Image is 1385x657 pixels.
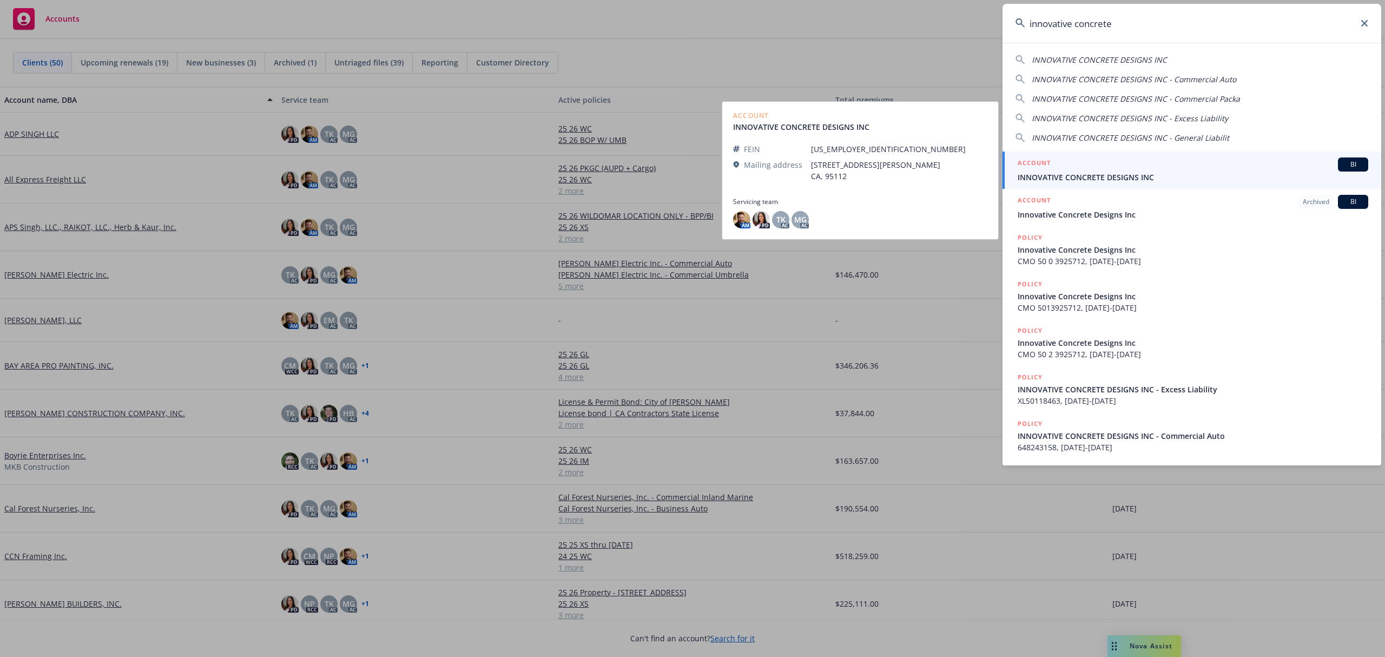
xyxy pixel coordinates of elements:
[1032,55,1167,65] span: INNOVATIVE CONCRETE DESIGNS INC
[1018,291,1368,302] span: Innovative Concrete Designs Inc
[1018,442,1368,453] span: 648243158, [DATE]-[DATE]
[1003,152,1381,189] a: ACCOUNTBIINNOVATIVE CONCRETE DESIGNS INC
[1018,209,1368,220] span: Innovative Concrete Designs Inc
[1018,349,1368,360] span: CMO 50 2 3925712, [DATE]-[DATE]
[1018,325,1043,336] h5: POLICY
[1018,232,1043,243] h5: POLICY
[1032,113,1228,123] span: INNOVATIVE CONCRETE DESIGNS INC - Excess Liability
[1003,366,1381,412] a: POLICYINNOVATIVE CONCRETE DESIGNS INC - Excess LiabilityXLS0118463, [DATE]-[DATE]
[1018,255,1368,267] span: CMO 50 0 3925712, [DATE]-[DATE]
[1018,418,1043,429] h5: POLICY
[1018,157,1051,170] h5: ACCOUNT
[1032,94,1240,104] span: INNOVATIVE CONCRETE DESIGNS INC - Commercial Packa
[1018,395,1368,406] span: XLS0118463, [DATE]-[DATE]
[1003,273,1381,319] a: POLICYInnovative Concrete Designs IncCMO 5013925712, [DATE]-[DATE]
[1003,412,1381,459] a: POLICYINNOVATIVE CONCRETE DESIGNS INC - Commercial Auto648243158, [DATE]-[DATE]
[1018,244,1368,255] span: Innovative Concrete Designs Inc
[1018,430,1368,442] span: INNOVATIVE CONCRETE DESIGNS INC - Commercial Auto
[1018,195,1051,208] h5: ACCOUNT
[1003,319,1381,366] a: POLICYInnovative Concrete Designs IncCMO 50 2 3925712, [DATE]-[DATE]
[1003,189,1381,226] a: ACCOUNTArchivedBIInnovative Concrete Designs Inc
[1018,337,1368,349] span: Innovative Concrete Designs Inc
[1032,74,1236,84] span: INNOVATIVE CONCRETE DESIGNS INC - Commercial Auto
[1018,384,1368,395] span: INNOVATIVE CONCRETE DESIGNS INC - Excess Liability
[1303,197,1329,207] span: Archived
[1018,372,1043,383] h5: POLICY
[1018,279,1043,290] h5: POLICY
[1003,226,1381,273] a: POLICYInnovative Concrete Designs IncCMO 50 0 3925712, [DATE]-[DATE]
[1003,4,1381,43] input: Search...
[1018,172,1368,183] span: INNOVATIVE CONCRETE DESIGNS INC
[1342,197,1364,207] span: BI
[1032,133,1229,143] span: INNOVATIVE CONCRETE DESIGNS INC - General Liabilit
[1018,302,1368,313] span: CMO 5013925712, [DATE]-[DATE]
[1342,160,1364,169] span: BI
